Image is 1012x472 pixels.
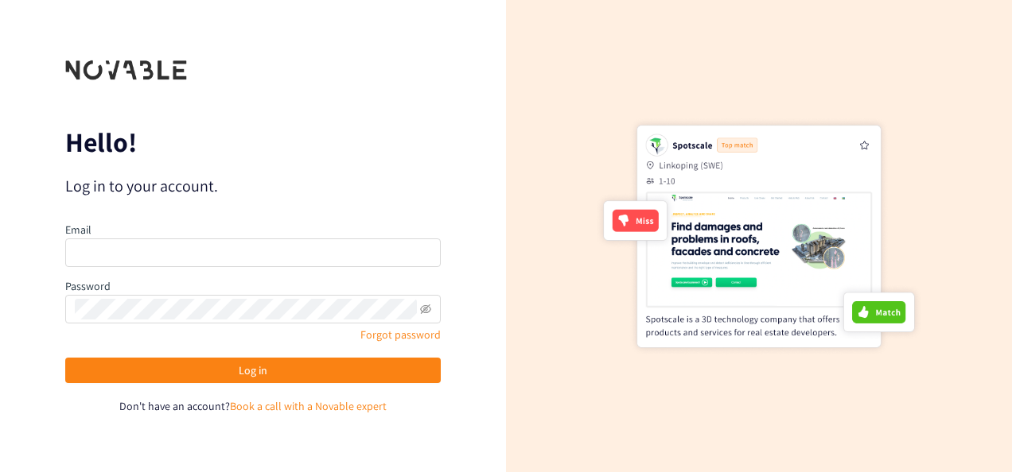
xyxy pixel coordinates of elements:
[65,358,441,383] button: Log in
[65,130,441,155] p: Hello!
[230,399,387,413] a: Book a call with a Novable expert
[360,327,441,342] a: Forgot password
[65,279,111,293] label: Password
[239,362,267,379] span: Log in
[65,175,441,197] p: Log in to your account.
[420,304,431,315] span: eye-invisible
[119,399,230,413] span: Don't have an account?
[65,222,91,237] label: Email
